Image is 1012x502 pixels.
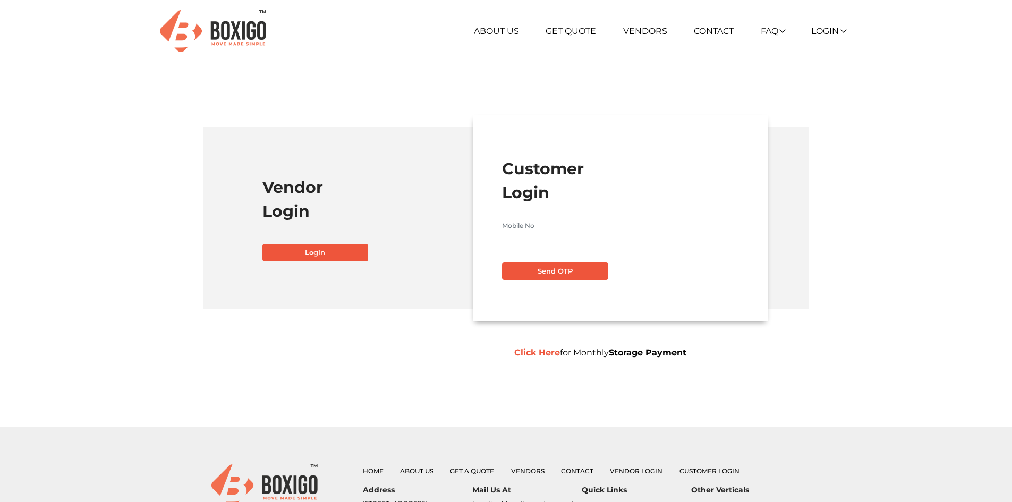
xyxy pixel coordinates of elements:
a: Click Here [514,347,560,358]
h1: Customer Login [502,157,738,205]
a: About Us [400,467,433,475]
h1: Vendor Login [262,175,498,223]
a: Customer Login [679,467,739,475]
a: Get a Quote [450,467,494,475]
a: Vendors [511,467,545,475]
a: Vendors [623,26,667,36]
a: Home [363,467,384,475]
a: FAQ [761,26,785,36]
h6: Address [363,486,472,495]
button: Send OTP [502,262,608,280]
h6: Other Verticals [691,486,801,495]
div: for Monthly [506,346,809,359]
a: Login [262,244,369,262]
a: Login [811,26,845,36]
input: Mobile No [502,217,738,234]
a: Contact [561,467,593,475]
a: Contact [694,26,734,36]
a: About Us [474,26,519,36]
h6: Quick Links [582,486,691,495]
a: Get Quote [546,26,596,36]
b: Storage Payment [609,347,686,358]
h6: Mail Us At [472,486,582,495]
img: Boxigo [160,10,266,52]
a: Vendor Login [610,467,662,475]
